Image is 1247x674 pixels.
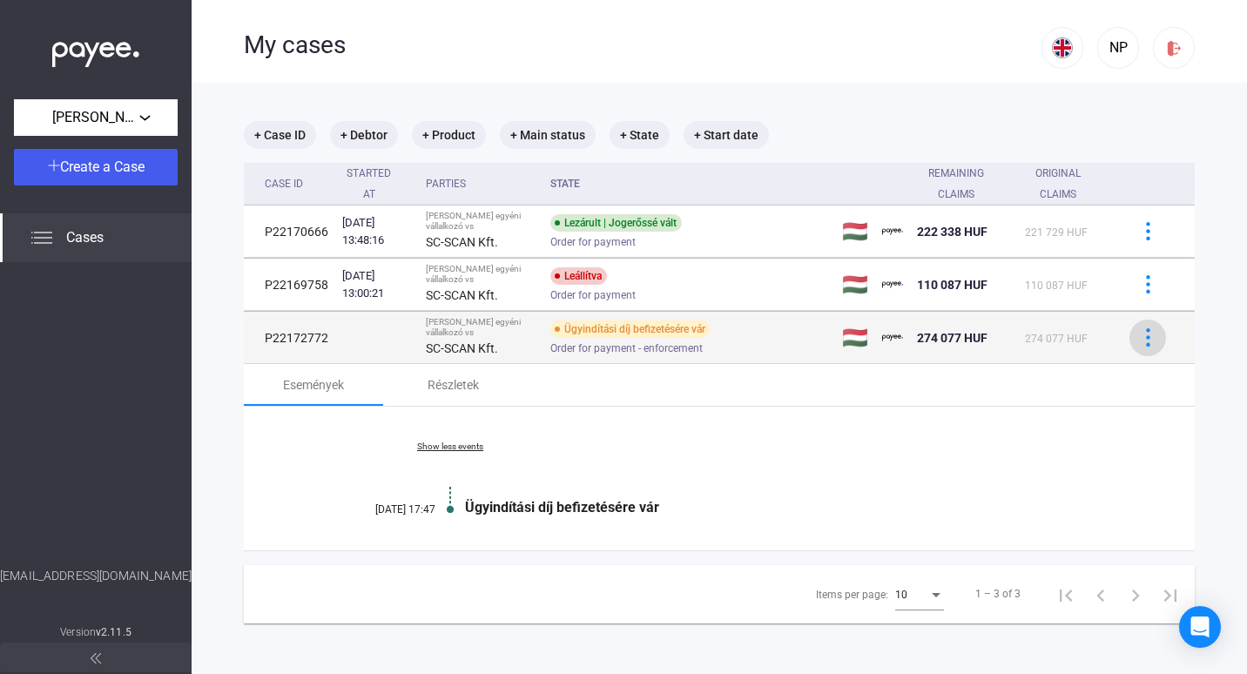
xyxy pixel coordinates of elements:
[550,320,711,338] div: Ügyindítási díj befizetésére vár
[1165,39,1183,57] img: logout-red
[975,583,1021,604] div: 1 – 3 of 3
[500,121,596,149] mat-chip: + Main status
[265,173,303,194] div: Case ID
[550,285,636,306] span: Order for payment
[917,163,1010,205] div: Remaining Claims
[917,278,987,292] span: 110 087 HUF
[1025,163,1092,205] div: Original Claims
[1153,576,1188,611] button: Last page
[342,163,412,205] div: Started at
[426,264,537,285] div: [PERSON_NAME] egyéni vállalkozó vs
[1129,320,1166,356] button: more-blue
[1118,576,1153,611] button: Next page
[917,331,987,345] span: 274 077 HUF
[66,227,104,248] span: Cases
[1103,37,1133,58] div: NP
[1139,328,1157,347] img: more-blue
[342,163,396,205] div: Started at
[426,288,498,302] strong: SC-SCAN Kft.
[543,163,835,206] th: State
[244,312,335,364] td: P22172772
[428,374,479,395] div: Részletek
[48,159,60,172] img: plus-white.svg
[882,274,903,295] img: payee-logo
[917,225,987,239] span: 222 338 HUF
[91,653,101,664] img: arrow-double-left-grey.svg
[1129,213,1166,250] button: more-blue
[244,121,316,149] mat-chip: + Case ID
[244,206,335,258] td: P22170666
[835,312,875,364] td: 🇭🇺
[882,327,903,348] img: payee-logo
[835,206,875,258] td: 🇭🇺
[426,317,537,338] div: [PERSON_NAME] egyéni vállalkozó vs
[426,341,498,355] strong: SC-SCAN Kft.
[31,227,52,248] img: list.svg
[895,589,907,601] span: 10
[917,163,994,205] div: Remaining Claims
[60,158,145,175] span: Create a Case
[610,121,670,149] mat-chip: + State
[244,30,1041,60] div: My cases
[330,121,398,149] mat-chip: + Debtor
[1025,280,1088,292] span: 110 087 HUF
[1048,576,1083,611] button: First page
[331,503,435,516] div: [DATE] 17:47
[684,121,769,149] mat-chip: + Start date
[1025,333,1088,345] span: 274 077 HUF
[550,267,607,285] div: Leállítva
[96,626,131,638] strong: v2.11.5
[1139,275,1157,293] img: more-blue
[52,107,139,128] span: [PERSON_NAME] egyéni vállalkozó
[550,214,682,232] div: Lezárult | Jogerőssé vált
[265,173,328,194] div: Case ID
[882,221,903,242] img: payee-logo
[426,173,466,194] div: Parties
[465,499,1108,516] div: Ügyindítási díj befizetésére vár
[1129,266,1166,303] button: more-blue
[1052,37,1073,58] img: EN
[1083,576,1118,611] button: Previous page
[331,441,570,452] a: Show less events
[1097,27,1139,69] button: NP
[14,99,178,136] button: [PERSON_NAME] egyéni vállalkozó
[1025,226,1088,239] span: 221 729 HUF
[1041,27,1083,69] button: EN
[426,211,537,232] div: [PERSON_NAME] egyéni vállalkozó vs
[14,149,178,185] button: Create a Case
[426,173,537,194] div: Parties
[1179,606,1221,648] div: Open Intercom Messenger
[1025,163,1108,205] div: Original Claims
[895,583,944,604] mat-select: Items per page:
[1153,27,1195,69] button: logout-red
[835,259,875,311] td: 🇭🇺
[342,267,412,302] div: [DATE] 13:00:21
[426,235,498,249] strong: SC-SCAN Kft.
[412,121,486,149] mat-chip: + Product
[342,214,412,249] div: [DATE] 13:48:16
[550,338,703,359] span: Order for payment - enforcement
[816,584,888,605] div: Items per page:
[52,32,139,68] img: white-payee-white-dot.svg
[550,232,636,253] span: Order for payment
[244,259,335,311] td: P22169758
[1139,222,1157,240] img: more-blue
[283,374,344,395] div: Események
